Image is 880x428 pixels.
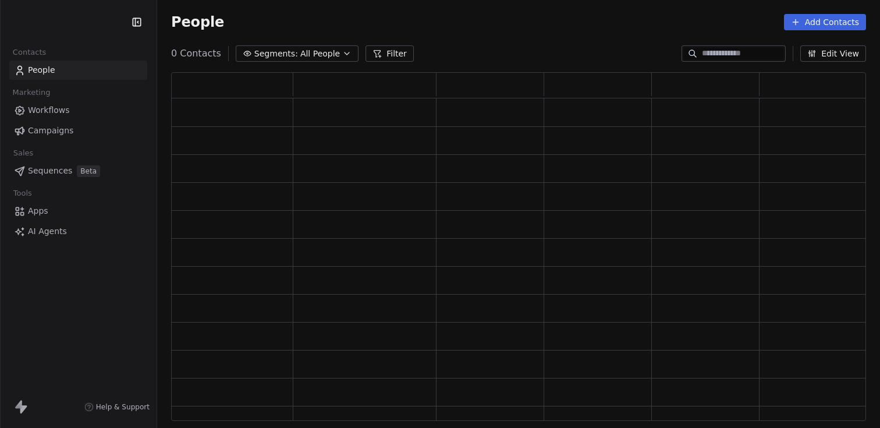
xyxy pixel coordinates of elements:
span: People [171,13,224,31]
span: 0 Contacts [171,47,221,61]
span: Marketing [8,84,55,101]
span: People [28,64,55,76]
button: Filter [366,45,414,62]
span: Tools [8,185,37,202]
a: Campaigns [9,121,147,140]
span: Beta [77,165,100,177]
span: Sequences [28,165,72,177]
span: Campaigns [28,125,73,137]
a: AI Agents [9,222,147,241]
span: Sales [8,144,38,162]
a: Workflows [9,101,147,120]
button: Edit View [800,45,866,62]
div: grid [172,98,867,422]
span: Contacts [8,44,51,61]
span: All People [300,48,340,60]
a: Help & Support [84,402,150,412]
a: Apps [9,201,147,221]
button: Add Contacts [784,14,866,30]
span: Segments: [254,48,298,60]
span: Help & Support [96,402,150,412]
a: SequencesBeta [9,161,147,181]
span: AI Agents [28,225,67,238]
span: Apps [28,205,48,217]
a: People [9,61,147,80]
span: Workflows [28,104,70,116]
